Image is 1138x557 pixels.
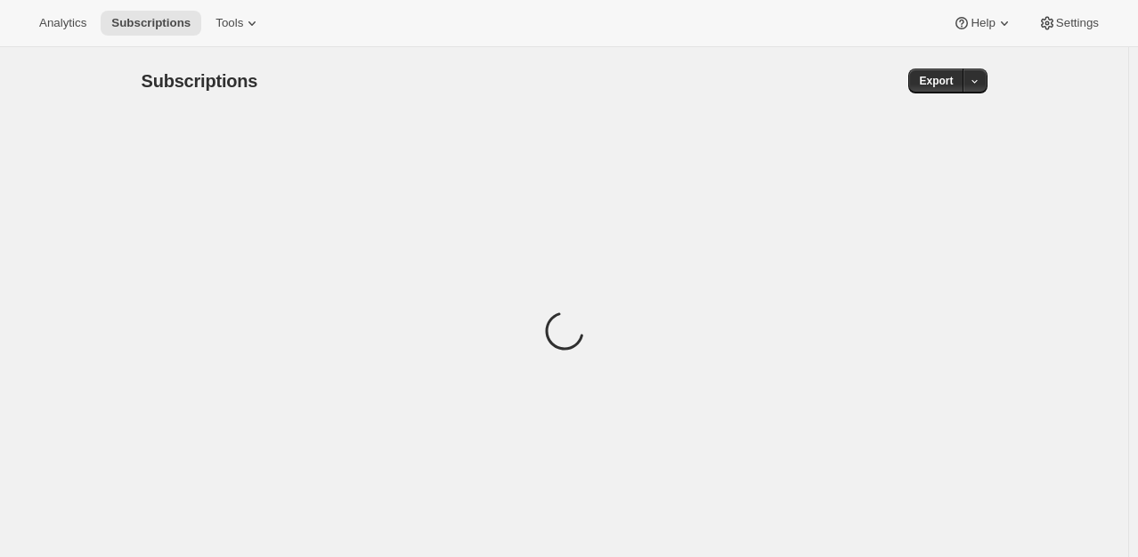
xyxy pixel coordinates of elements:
[205,11,272,36] button: Tools
[39,16,86,30] span: Analytics
[1028,11,1110,36] button: Settings
[1056,16,1099,30] span: Settings
[215,16,243,30] span: Tools
[942,11,1023,36] button: Help
[919,74,953,88] span: Export
[101,11,201,36] button: Subscriptions
[971,16,995,30] span: Help
[111,16,191,30] span: Subscriptions
[142,71,258,91] span: Subscriptions
[28,11,97,36] button: Analytics
[908,69,963,93] button: Export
